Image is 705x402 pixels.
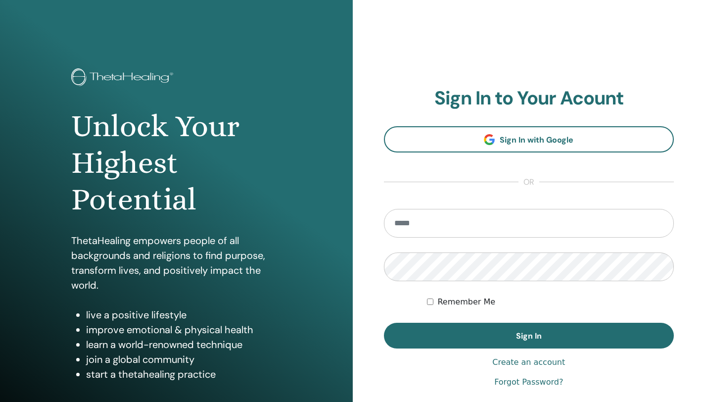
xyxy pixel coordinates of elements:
li: learn a world-renowned technique [86,337,282,352]
a: Create an account [492,356,565,368]
p: ThetaHealing empowers people of all backgrounds and religions to find purpose, transform lives, a... [71,233,282,293]
span: Sign In with Google [500,135,573,145]
li: join a global community [86,352,282,367]
li: improve emotional & physical health [86,322,282,337]
label: Remember Me [437,296,495,308]
button: Sign In [384,323,674,349]
span: or [518,176,539,188]
h2: Sign In to Your Acount [384,87,674,110]
li: start a thetahealing practice [86,367,282,382]
h1: Unlock Your Highest Potential [71,108,282,218]
span: Sign In [516,331,542,341]
div: Keep me authenticated indefinitely or until I manually logout [427,296,674,308]
a: Sign In with Google [384,126,674,152]
li: live a positive lifestyle [86,307,282,322]
a: Forgot Password? [494,376,563,388]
